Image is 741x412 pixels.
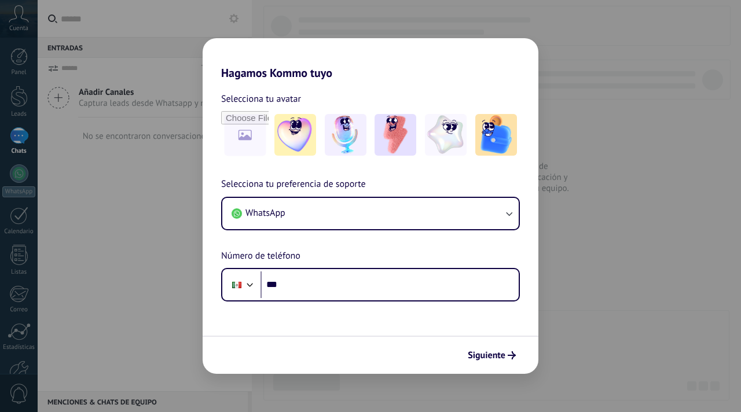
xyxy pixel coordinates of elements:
span: Selecciona tu avatar [221,91,301,106]
img: -3.jpeg [375,114,416,156]
img: -2.jpeg [325,114,366,156]
button: WhatsApp [222,198,519,229]
img: -1.jpeg [274,114,316,156]
span: WhatsApp [245,207,285,219]
span: Número de teléfono [221,249,300,264]
h2: Hagamos Kommo tuyo [203,38,538,80]
span: Selecciona tu preferencia de soporte [221,177,366,192]
button: Siguiente [463,345,521,365]
span: Siguiente [468,351,505,359]
img: -4.jpeg [425,114,467,156]
img: -5.jpeg [475,114,517,156]
div: Mexico: + 52 [226,273,248,297]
